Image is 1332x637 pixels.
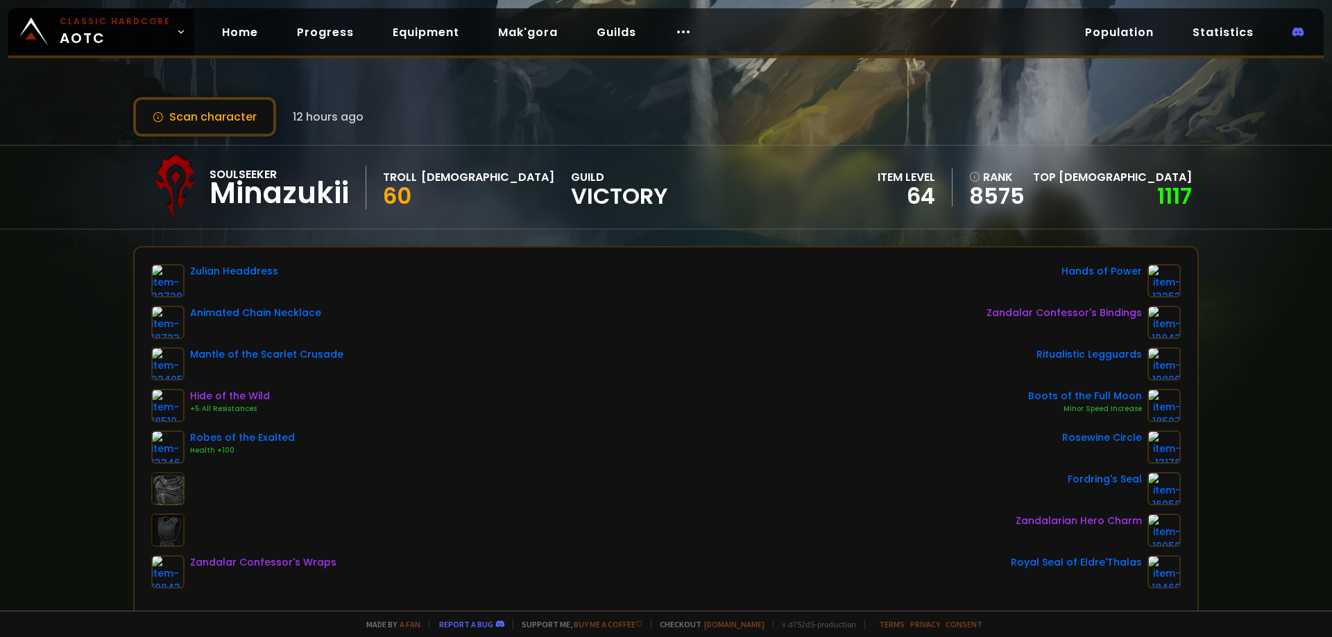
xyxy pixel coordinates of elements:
img: item-22405 [151,347,185,381]
img: item-13253 [1147,264,1181,297]
a: Statistics [1181,18,1265,46]
a: Mak'gora [487,18,569,46]
small: Classic Hardcore [60,15,171,28]
a: 8575 [969,186,1025,207]
img: item-13178 [1147,430,1181,464]
div: Soulseeker [210,166,349,183]
a: Home [211,18,269,46]
span: 12 hours ago [293,108,364,125]
a: Equipment [382,18,470,46]
a: Population [1074,18,1165,46]
div: [DEMOGRAPHIC_DATA] [421,168,554,186]
span: v. d752d5 - production [773,619,856,629]
img: item-19950 [1147,514,1181,547]
img: item-19899 [1147,347,1181,381]
a: Classic HardcoreAOTC [8,8,194,55]
div: +5 All Resistances [190,403,270,415]
a: Progress [286,18,365,46]
div: 64 [878,186,935,207]
img: item-18510 [151,389,185,422]
span: Made by [358,619,420,629]
div: rank [969,168,1025,186]
a: Privacy [910,619,940,629]
span: 60 [383,180,411,211]
div: Health +100 [190,445,295,456]
img: item-13346 [151,430,185,464]
span: Victory [571,186,668,207]
span: Checkout [651,619,765,629]
div: Fordring's Seal [1068,472,1142,487]
img: item-19842 [1147,306,1181,339]
div: Mantle of the Scarlet Crusade [190,347,343,362]
div: Zandalar Confessor's Wraps [190,555,336,570]
div: guild [571,168,668,207]
img: item-16058 [1147,472,1181,505]
a: Buy me a coffee [574,619,642,629]
a: Report a bug [439,619,493,629]
img: item-19843 [151,555,185,588]
div: Minor Speed Increase [1028,403,1142,415]
img: item-18723 [151,306,185,339]
div: Hands of Power [1061,264,1142,279]
a: Guilds [586,18,647,46]
span: AOTC [60,15,171,49]
a: a fan [400,619,420,629]
div: Robes of the Exalted [190,430,295,445]
div: Zandalarian Hero Charm [1016,514,1142,528]
div: Zandalar Confessor's Bindings [987,306,1142,320]
a: [DOMAIN_NAME] [704,619,765,629]
div: Animated Chain Necklace [190,306,321,320]
img: item-18469 [1147,555,1181,588]
span: [DEMOGRAPHIC_DATA] [1059,169,1192,185]
div: Boots of the Full Moon [1028,389,1142,403]
div: Ritualistic Legguards [1036,347,1142,362]
div: Troll [383,168,417,186]
img: item-22720 [151,264,185,297]
span: Support me, [513,619,642,629]
a: Terms [879,619,905,629]
div: Rosewine Circle [1062,430,1142,445]
div: Top [1033,168,1192,186]
div: item level [878,168,935,186]
div: Zulian Headdress [190,264,278,279]
div: Hide of the Wild [190,389,270,403]
div: Royal Seal of Eldre'Thalas [1011,555,1142,570]
img: item-18507 [1147,389,1181,422]
div: Minazukii [210,183,349,204]
a: 1117 [1157,180,1192,211]
a: Consent [946,619,982,629]
button: Scan character [133,97,276,137]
